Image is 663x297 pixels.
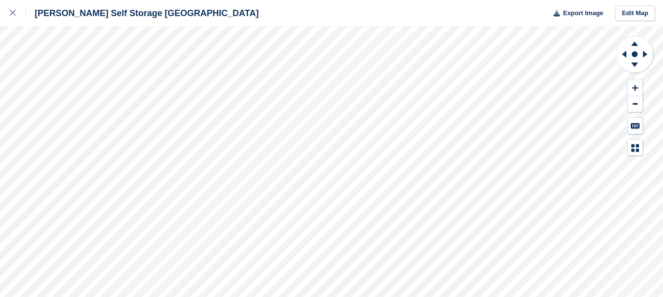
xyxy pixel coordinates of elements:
span: Export Image [563,8,603,18]
div: [PERSON_NAME] Self Storage [GEOGRAPHIC_DATA] [26,7,258,19]
button: Zoom Out [628,96,642,112]
button: Map Legend [628,140,642,156]
button: Keyboard Shortcuts [628,118,642,134]
button: Export Image [548,5,603,21]
button: Zoom In [628,80,642,96]
a: Edit Map [615,5,655,21]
